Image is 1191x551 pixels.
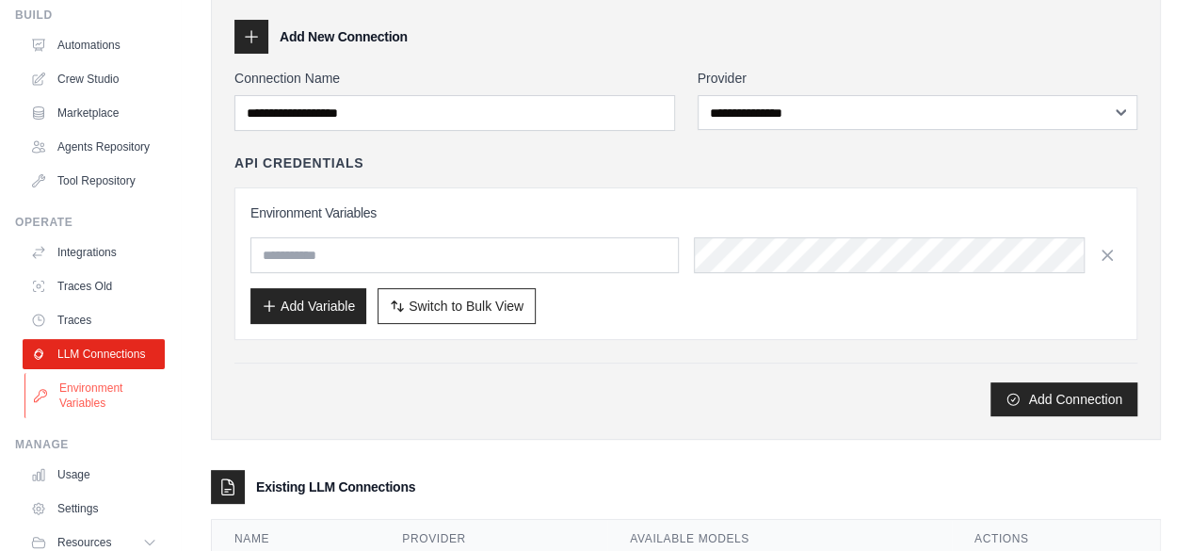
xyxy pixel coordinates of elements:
span: Switch to Bulk View [409,297,523,316]
a: Traces [23,305,165,335]
a: Traces Old [23,271,165,301]
button: Add Variable [250,288,366,324]
label: Provider [698,69,1138,88]
a: Usage [23,460,165,490]
a: LLM Connections [23,339,165,369]
div: Manage [15,437,165,452]
a: Marketplace [23,98,165,128]
h3: Add New Connection [280,27,408,46]
button: Switch to Bulk View [378,288,536,324]
h3: Environment Variables [250,203,1121,222]
h3: Existing LLM Connections [256,478,415,496]
div: Operate [15,215,165,230]
h4: API Credentials [234,154,363,172]
a: Agents Repository [23,132,165,162]
a: Automations [23,30,165,60]
a: Tool Repository [23,166,165,196]
a: Crew Studio [23,64,165,94]
span: Resources [57,535,111,550]
div: Build [15,8,165,23]
a: Integrations [23,237,165,267]
a: Settings [23,494,165,524]
label: Connection Name [234,69,675,88]
button: Add Connection [990,382,1137,416]
a: Environment Variables [24,373,167,418]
